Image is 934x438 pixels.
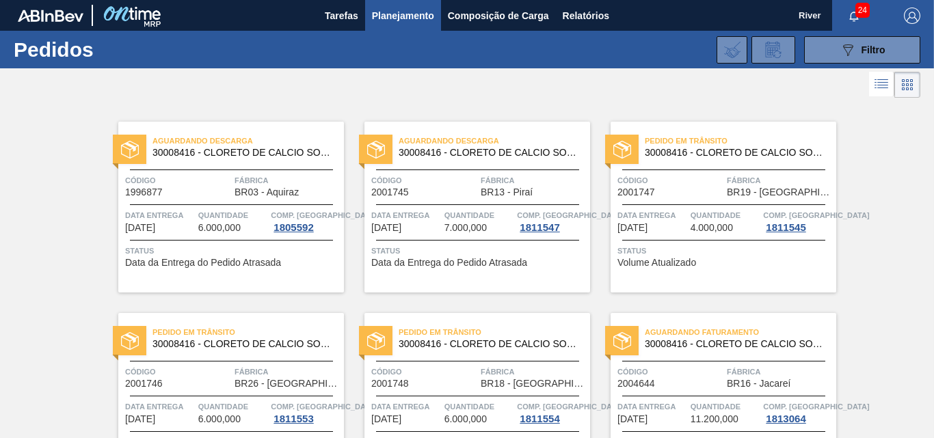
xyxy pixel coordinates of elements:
[617,244,833,258] span: Status
[691,400,760,413] span: Quantidade
[727,174,833,187] span: Fábrica
[271,222,316,233] div: 1805592
[125,414,155,424] span: 16/08/2025
[717,36,747,64] div: Importar Negociações dos Pedidos
[125,258,281,268] span: Data da Entrega do Pedido Atrasada
[235,174,341,187] span: Fábrica
[344,122,590,292] a: statusAguardando Descarga30008416 - CLORETO DE CALCIO SOLUCAO 40%Código2001745FábricaBR13 - Piraí...
[18,10,83,22] img: TNhmsLtSVTkK8tSr43FrP2fwEKptu5GPRR3wAAAABJRU5ErkJggg==
[399,325,590,339] span: Pedido em Trânsito
[613,332,631,350] img: status
[152,148,333,158] span: 30008416 - CLORETO DE CALCIO SOLUCAO 40%
[271,208,341,233] a: Comp. [GEOGRAPHIC_DATA]1805592
[691,208,760,222] span: Quantidade
[235,365,341,379] span: Fábrica
[617,223,648,233] span: 16/08/2025
[271,400,377,413] span: Comp. Carga
[804,36,920,64] button: Filtro
[563,8,609,24] span: Relatórios
[125,208,195,222] span: Data entrega
[325,8,358,24] span: Tarefas
[617,365,723,379] span: Código
[271,208,377,222] span: Comp. Carga
[617,187,655,197] span: 2001747
[121,141,139,159] img: status
[198,223,241,233] span: 6.000,000
[371,187,409,197] span: 2001745
[727,379,790,389] span: BR16 - Jacareí
[645,134,836,148] span: Pedido em Trânsito
[763,413,808,424] div: 1813064
[763,400,833,424] a: Comp. [GEOGRAPHIC_DATA]1813064
[444,223,487,233] span: 7.000,000
[617,208,687,222] span: Data entrega
[517,400,623,413] span: Comp. Carga
[371,379,409,389] span: 2001748
[271,413,316,424] div: 1811553
[645,325,836,339] span: Aguardando Faturamento
[198,208,268,222] span: Quantidade
[399,134,590,148] span: Aguardando Descarga
[904,8,920,24] img: Logout
[98,122,344,292] a: statusAguardando Descarga30008416 - CLORETO DE CALCIO SOLUCAO 40%Código1996877FábricaBR03 - Aquir...
[198,400,268,413] span: Quantidade
[517,222,562,233] div: 1811547
[125,400,195,413] span: Data entrega
[371,414,401,424] span: 18/08/2025
[371,244,587,258] span: Status
[617,414,648,424] span: 18/08/2025
[617,258,696,268] span: Volume Atualizado
[121,332,139,350] img: status
[869,72,894,98] div: Visão em Lista
[617,174,723,187] span: Código
[125,244,341,258] span: Status
[371,258,527,268] span: Data da Entrega do Pedido Atrasada
[372,8,434,24] span: Planejamento
[862,44,885,55] span: Filtro
[517,413,562,424] div: 1811554
[152,339,333,349] span: 30008416 - CLORETO DE CALCIO SOLUCAO 40%
[367,332,385,350] img: status
[371,174,477,187] span: Código
[691,414,738,424] span: 11.200,000
[617,379,655,389] span: 2004644
[481,174,587,187] span: Fábrica
[371,208,441,222] span: Data entrega
[832,6,876,25] button: Notificações
[371,400,441,413] span: Data entrega
[894,72,920,98] div: Visão em Cards
[367,141,385,159] img: status
[613,141,631,159] img: status
[763,208,869,222] span: Comp. Carga
[152,325,344,339] span: Pedido em Trânsito
[235,187,299,197] span: BR03 - Aquiraz
[855,3,870,18] span: 24
[444,414,487,424] span: 6.000,000
[125,365,231,379] span: Código
[399,339,579,349] span: 30008416 - CLORETO DE CALCIO SOLUCAO 40%
[691,223,733,233] span: 4.000,000
[517,208,623,222] span: Comp. Carga
[14,42,205,57] h1: Pedidos
[517,208,587,233] a: Comp. [GEOGRAPHIC_DATA]1811547
[125,379,163,389] span: 2001746
[271,400,341,424] a: Comp. [GEOGRAPHIC_DATA]1811553
[517,400,587,424] a: Comp. [GEOGRAPHIC_DATA]1811554
[727,187,833,197] span: BR19 - Nova Rio
[235,379,341,389] span: BR26 - Uberlândia
[152,134,344,148] span: Aguardando Descarga
[751,36,795,64] div: Solicitação de Revisão de Pedidos
[481,379,587,389] span: BR18 - Pernambuco
[727,365,833,379] span: Fábrica
[481,365,587,379] span: Fábrica
[371,365,477,379] span: Código
[645,339,825,349] span: 30008416 - CLORETO DE CALCIO SOLUCAO 40%
[125,223,155,233] span: 11/08/2025
[125,174,231,187] span: Código
[763,208,833,233] a: Comp. [GEOGRAPHIC_DATA]1811545
[617,400,687,413] span: Data entrega
[763,400,869,413] span: Comp. Carga
[590,122,836,292] a: statusPedido em Trânsito30008416 - CLORETO DE CALCIO SOLUCAO 40%Código2001747FábricaBR19 - [GEOGR...
[125,187,163,197] span: 1996877
[444,208,514,222] span: Quantidade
